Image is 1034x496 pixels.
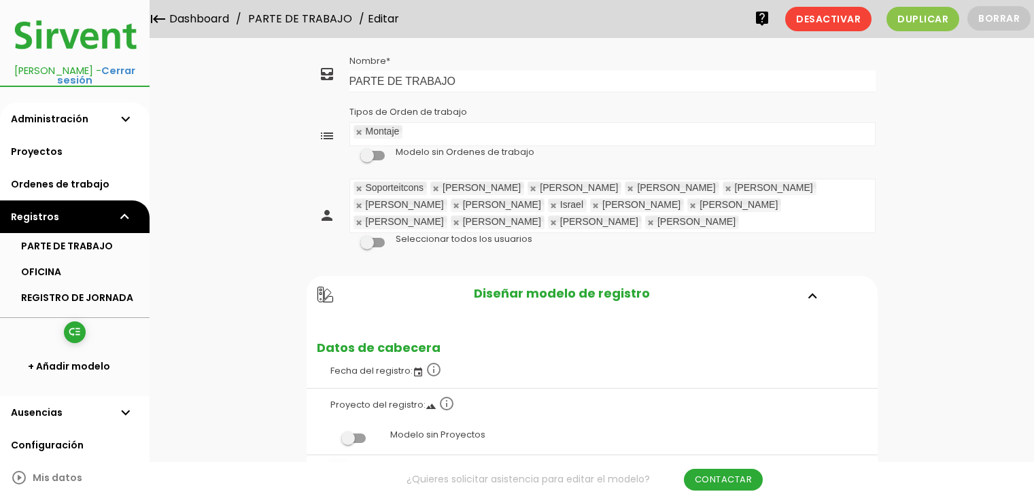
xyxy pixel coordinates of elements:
a: low_priority [64,321,86,343]
div: [PERSON_NAME] [366,200,444,209]
i: expand_more [117,200,133,233]
h2: Datos de cabecera [307,341,878,355]
i: all_inbox [319,66,335,82]
div: [PERSON_NAME] [540,183,618,192]
div: Israel [560,200,583,209]
div: [PERSON_NAME] [602,200,680,209]
i: info_outline [438,395,455,412]
i: event [413,367,424,378]
span: Editar [368,11,399,26]
div: [PERSON_NAME] [735,183,813,192]
img: itcons-logo [7,10,143,59]
i: info_outline [426,361,442,378]
a: + Añadir modelo [7,350,143,383]
i: landscape [426,401,436,412]
button: Borrar [967,6,1031,31]
div: Montaje [366,127,400,136]
div: Soporteitcons [366,183,424,192]
i: low_priority [68,321,81,343]
div: [PERSON_NAME] [637,183,715,192]
h2: Diseñar modelo de registro [333,287,791,304]
i: expand_more [802,287,823,304]
span: Desactivar [785,7,872,31]
div: [PERSON_NAME] [366,217,444,226]
i: expand_more [117,103,133,135]
div: [PERSON_NAME] [463,200,541,209]
label: Seleccionar todos los usuarios [396,233,532,245]
span: Duplicar [886,7,959,31]
label: Proyecto del registro: [317,389,867,419]
label: Modelo sin Proyectos [317,422,867,448]
a: Cerrar sesión [57,64,135,88]
div: [PERSON_NAME] [657,217,736,226]
a: Contactar [684,469,763,491]
i: play_circle_outline [11,461,27,494]
i: live_help [754,5,770,32]
a: live_help [748,5,776,32]
i: expand_more [117,396,133,429]
div: [PERSON_NAME] [560,217,638,226]
div: [PERSON_NAME] [443,183,521,192]
i: list [319,128,335,144]
label: Fecha del registro: [317,355,867,385]
div: ¿Quieres solicitar asistencia para editar el modelo? [150,462,1020,496]
label: Nombre [349,55,390,67]
label: Modelo sin Ordenes de trabajo [396,146,534,158]
div: [PERSON_NAME] [700,200,778,209]
label: Tipos de Orden de trabajo [349,106,467,118]
i: person [319,207,335,224]
div: [PERSON_NAME] [463,217,541,226]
